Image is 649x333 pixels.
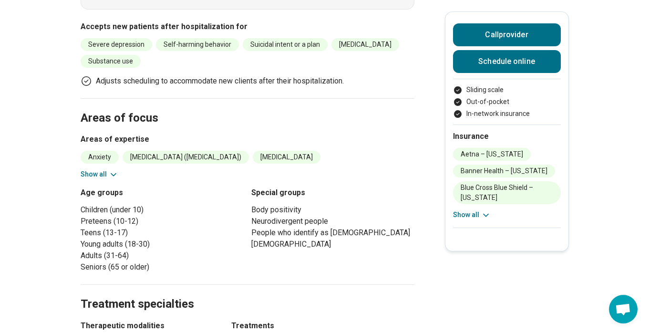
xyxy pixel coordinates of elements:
[231,320,414,332] h3: Treatments
[81,21,414,32] h3: Accepts new patients after hospitalization for
[251,227,414,239] li: People who identify as [DEMOGRAPHIC_DATA]
[453,131,561,142] h2: Insurance
[81,169,118,179] button: Show all
[81,55,141,68] li: Substance use
[253,151,320,164] li: [MEDICAL_DATA]
[453,109,561,119] li: In-network insurance
[453,165,555,177] li: Banner Health – [US_STATE]
[81,87,414,126] h2: Areas of focus
[81,204,244,216] li: Children (under 10)
[331,38,399,51] li: [MEDICAL_DATA]
[81,250,244,261] li: Adults (31-64)
[156,38,239,51] li: Self-harming behavior
[81,151,119,164] li: Anxiety
[81,134,414,145] h3: Areas of expertise
[609,295,638,323] div: Open chat
[81,216,244,227] li: Preteens (10-12)
[81,227,244,239] li: Teens (13-17)
[453,85,561,119] ul: Payment options
[453,148,531,161] li: Aetna – [US_STATE]
[81,239,244,250] li: Young adults (18-30)
[96,75,344,87] p: Adjusts scheduling to accommodate new clients after their hospitalization.
[453,23,561,46] button: Callprovider
[453,210,491,220] button: Show all
[81,187,244,198] h3: Age groups
[123,151,249,164] li: [MEDICAL_DATA] ([MEDICAL_DATA])
[251,216,414,227] li: Neurodivergent people
[81,261,244,273] li: Seniors (65 or older)
[453,50,561,73] a: Schedule online
[81,320,214,332] h3: Therapeutic modalities
[453,97,561,107] li: Out-of-pocket
[251,239,414,250] li: [DEMOGRAPHIC_DATA]
[453,85,561,95] li: Sliding scale
[251,204,414,216] li: Body positivity
[243,38,328,51] li: Suicidal intent or a plan
[81,38,152,51] li: Severe depression
[81,273,414,312] h2: Treatment specialties
[251,187,414,198] h3: Special groups
[453,181,561,204] li: Blue Cross Blue Shield – [US_STATE]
